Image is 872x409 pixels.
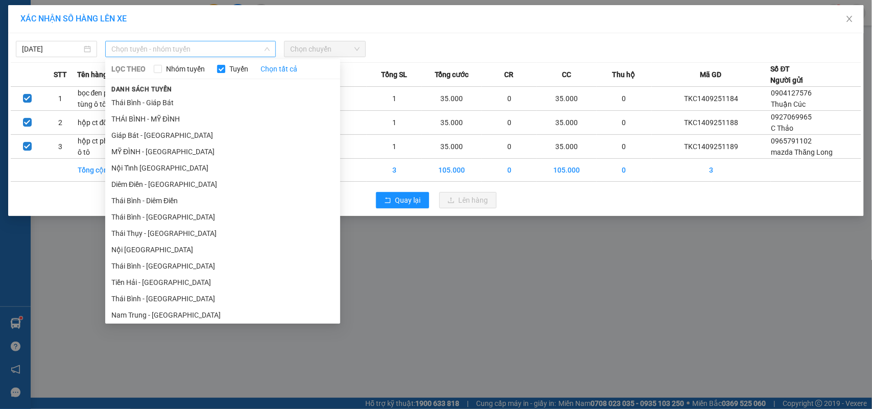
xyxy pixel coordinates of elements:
td: 3 [652,159,771,182]
td: 35.000 [537,111,597,135]
span: 0965791102 [771,137,812,145]
button: Close [835,5,864,34]
div: Số ĐT Người gửi [771,63,804,86]
span: 0904127576 [771,89,812,97]
img: logo.jpg [13,13,64,64]
td: 105.000 [422,159,482,182]
li: Hotline: 1900 3383, ĐT/Zalo : 0862837383 [96,38,427,51]
span: Chọn tuyến - nhóm tuyến [111,41,270,57]
li: Nội [GEOGRAPHIC_DATA] [105,242,340,258]
span: close [845,15,854,23]
td: TKC1409251188 [652,111,771,135]
span: 0927069965 [771,113,812,121]
span: down [264,46,270,52]
span: Danh sách tuyến [105,85,178,94]
li: 237 [PERSON_NAME] , [GEOGRAPHIC_DATA] [96,25,427,38]
li: Thái Thụy - [GEOGRAPHIC_DATA] [105,225,340,242]
td: Tổng cộng [77,159,132,182]
td: 1 [367,135,422,159]
span: Tổng SL [381,69,407,80]
span: Thuận Cúc [771,100,806,108]
li: Thái Bình - [GEOGRAPHIC_DATA] [105,291,340,307]
td: 0 [597,87,652,111]
li: Diêm Điền - [GEOGRAPHIC_DATA] [105,176,340,193]
a: Chọn tất cả [261,63,297,75]
td: 0 [482,87,537,111]
td: 0 [482,135,537,159]
td: 0 [597,111,652,135]
li: Thái Bình - Diêm Điền [105,193,340,209]
td: bọc đen phụ tùng ô tô [77,87,132,111]
td: 0 [597,159,652,182]
li: Nội Tỉnh [GEOGRAPHIC_DATA] [105,160,340,176]
span: Tên hàng [77,69,107,80]
td: hộp ct đồ ăn [77,111,132,135]
td: 35.000 [422,135,482,159]
li: THÁI BÌNH - MỸ ĐÌNH [105,111,340,127]
td: 2 [44,111,77,135]
span: Tuyến [225,63,252,75]
span: Chọn chuyến [290,41,359,57]
span: CC [562,69,571,80]
b: GỬI : VP [PERSON_NAME] [13,74,178,91]
span: Quay lại [395,195,421,206]
td: 1 [367,87,422,111]
td: 0 [482,159,537,182]
td: 1 [367,111,422,135]
td: 105.000 [537,159,597,182]
span: Nhóm tuyến [162,63,209,75]
span: Mã GD [700,69,722,80]
span: rollback [384,197,391,205]
li: Giáp Bát - [GEOGRAPHIC_DATA] [105,127,340,143]
td: 1 [44,87,77,111]
li: Thái Bình - [GEOGRAPHIC_DATA] [105,209,340,225]
td: 35.000 [537,135,597,159]
span: STT [54,69,67,80]
li: Tiền Hải - [GEOGRAPHIC_DATA] [105,274,340,291]
span: Thu hộ [612,69,635,80]
span: mazda Thăng Long [771,148,833,156]
span: LỌC THEO [111,63,146,75]
td: hộp ct phụ tùng ô tô [77,135,132,159]
td: 0 [482,111,537,135]
li: Thái Bình - [GEOGRAPHIC_DATA] [105,258,340,274]
td: TKC1409251189 [652,135,771,159]
td: TKC1409251184 [652,87,771,111]
td: 35.000 [537,87,597,111]
li: Nam Trung - [GEOGRAPHIC_DATA] [105,307,340,323]
span: CR [505,69,514,80]
span: Tổng cước [435,69,469,80]
span: C Thảo [771,124,794,132]
input: 14/09/2025 [22,43,82,55]
td: 35.000 [422,111,482,135]
button: rollbackQuay lại [376,192,429,208]
button: uploadLên hàng [439,192,497,208]
td: 35.000 [422,87,482,111]
span: XÁC NHẬN SỐ HÀNG LÊN XE [20,14,127,23]
td: 0 [597,135,652,159]
li: Thái Bình - Giáp Bát [105,94,340,111]
td: 3 [367,159,422,182]
td: 3 [44,135,77,159]
li: MỸ ĐÌNH - [GEOGRAPHIC_DATA] [105,143,340,160]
